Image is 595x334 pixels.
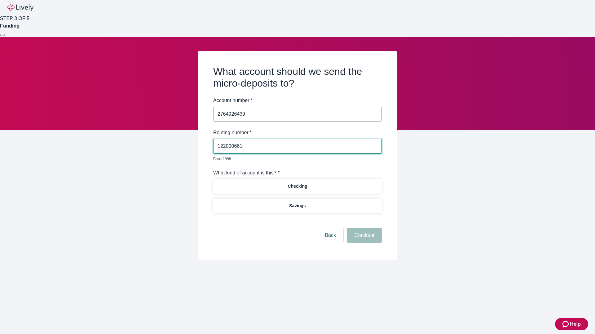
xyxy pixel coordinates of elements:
h2: What account should we send the micro-deposits to? [213,66,382,89]
button: Back [317,228,343,243]
button: Savings [213,199,382,213]
svg: Zendesk support icon [562,320,570,328]
img: Lively [7,4,33,11]
label: Routing number [213,129,251,136]
button: Zendesk support iconHelp [555,318,588,330]
p: Bank 1898 [213,156,377,162]
span: Help [570,320,581,328]
p: Checking [288,183,307,190]
label: What kind of account is this? * [213,169,280,177]
p: Savings [289,203,306,209]
label: Account number [213,97,252,104]
button: Checking [213,179,382,194]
